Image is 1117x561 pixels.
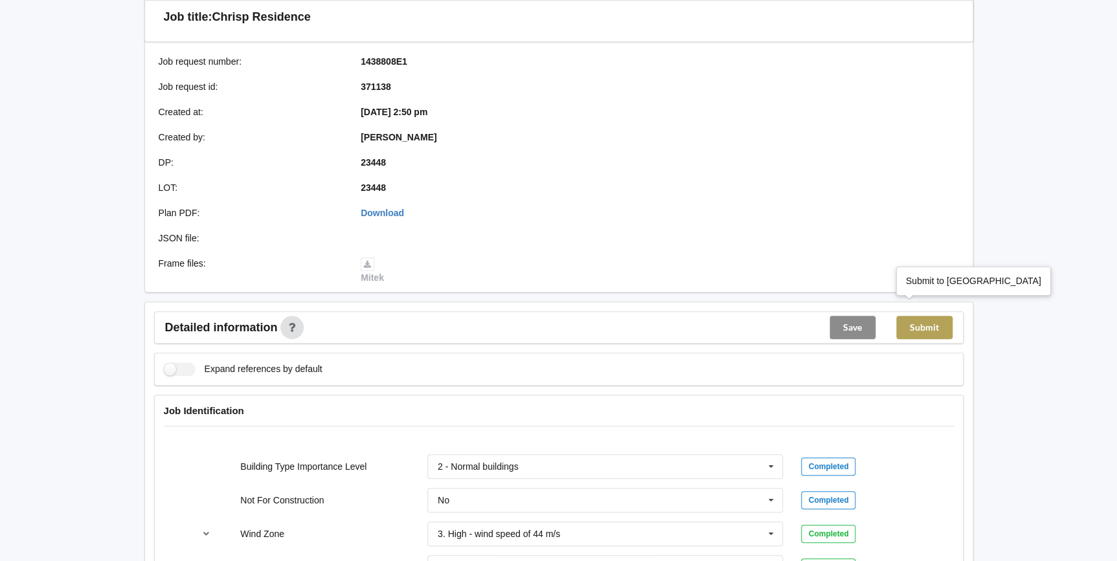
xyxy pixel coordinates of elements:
b: [PERSON_NAME] [361,132,436,142]
a: Download [361,208,404,218]
div: 2 - Normal buildings [438,462,519,471]
div: Created at : [150,105,352,118]
div: Plan PDF : [150,206,352,219]
div: Completed [801,525,855,543]
div: Submit to [GEOGRAPHIC_DATA] [906,274,1041,287]
div: Created by : [150,131,352,144]
h3: Chrisp Residence [212,10,311,25]
div: JSON file : [150,232,352,245]
b: 1438808E1 [361,56,407,67]
h3: Job title: [164,10,212,25]
button: reference-toggle [194,522,219,545]
label: Building Type Importance Level [240,461,367,472]
div: 3. High - wind speed of 44 m/s [438,529,560,538]
div: LOT : [150,181,352,194]
div: No [438,496,449,505]
div: Completed [801,457,855,476]
div: Frame files : [150,257,352,284]
h4: Job Identification [164,404,954,417]
b: 371138 [361,82,391,92]
b: 23448 [361,157,386,168]
span: Detailed information [165,322,278,333]
a: Mitek [361,258,384,283]
div: DP : [150,156,352,169]
label: Wind Zone [240,529,284,539]
div: Job request number : [150,55,352,68]
b: 23448 [361,182,386,193]
label: Expand references by default [164,362,322,376]
div: Completed [801,491,855,509]
button: Submit [896,316,953,339]
b: [DATE] 2:50 pm [361,107,427,117]
div: Job request id : [150,80,352,93]
label: Not For Construction [240,495,324,505]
